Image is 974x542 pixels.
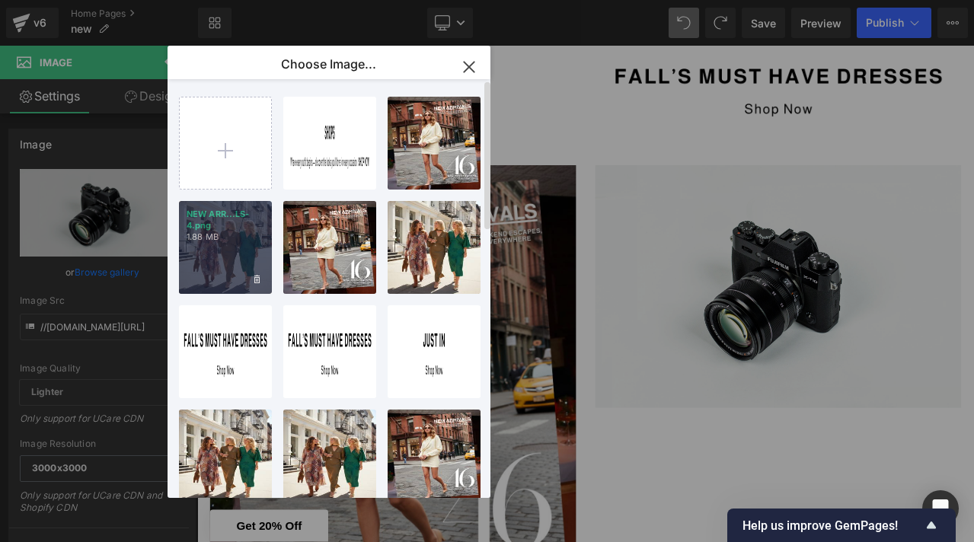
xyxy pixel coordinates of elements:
button: Show survey - Help us improve GemPages! [742,516,940,534]
p: 1.88 MB [187,231,264,243]
span: Help us improve GemPages! [742,518,922,533]
p: NEW ARR...LS-4.png [187,209,264,231]
p: Choose Image... [281,56,376,72]
div: Open Intercom Messenger [922,490,959,527]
